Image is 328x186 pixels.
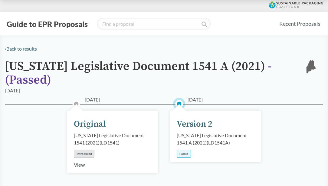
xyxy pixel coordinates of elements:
div: Introduced [74,150,94,158]
input: Find a proposal [97,18,211,30]
div: Original [74,118,106,131]
div: [US_STATE] Legislative Document 1541 A (2021) ( LD1541A ) [177,132,254,146]
span: [DATE] [188,96,203,103]
div: [US_STATE] Legislative Document 1541 (2021) ( LD1541 ) [74,132,151,146]
h1: [US_STATE] Legislative Document 1541 A (2021) [5,60,294,87]
div: [DATE] [5,87,20,94]
div: Version 2 [177,118,212,131]
span: [DATE] [85,96,100,103]
a: ‹Back to results [5,46,37,51]
button: Guide to EPR Proposals [5,19,90,29]
span: - ( Passed ) [5,59,272,88]
a: Recent Proposals [277,17,323,31]
div: Passed [177,150,191,158]
a: View [74,162,85,168]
